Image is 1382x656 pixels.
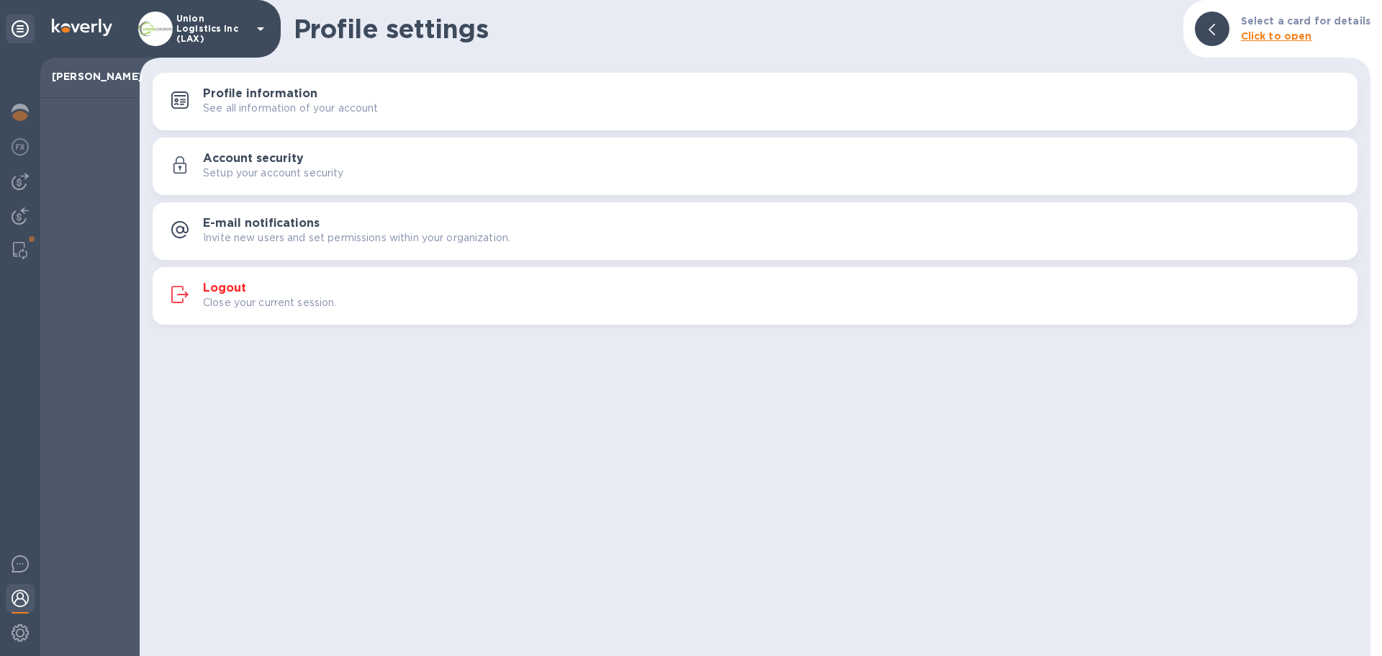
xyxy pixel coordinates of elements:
button: LogoutClose your current session. [153,267,1358,325]
img: Logo [52,19,112,36]
button: Profile informationSee all information of your account [153,73,1358,130]
b: Click to open [1241,30,1312,42]
p: [PERSON_NAME] [52,69,128,84]
p: See all information of your account [203,101,379,116]
p: Close your current session. [203,295,337,310]
p: Union Logistics Inc (LAX) [176,14,248,44]
h1: Profile settings [294,14,1172,44]
p: Invite new users and set permissions within your organization. [203,230,510,246]
button: E-mail notificationsInvite new users and set permissions within your organization. [153,202,1358,260]
h3: E-mail notifications [203,217,320,230]
h3: Account security [203,152,304,166]
b: Select a card for details [1241,15,1370,27]
h3: Logout [203,282,246,295]
img: Foreign exchange [12,138,29,156]
button: Account securitySetup your account security [153,138,1358,195]
p: Setup your account security [203,166,344,181]
div: Unpin categories [6,14,35,43]
h3: Profile information [203,87,317,101]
